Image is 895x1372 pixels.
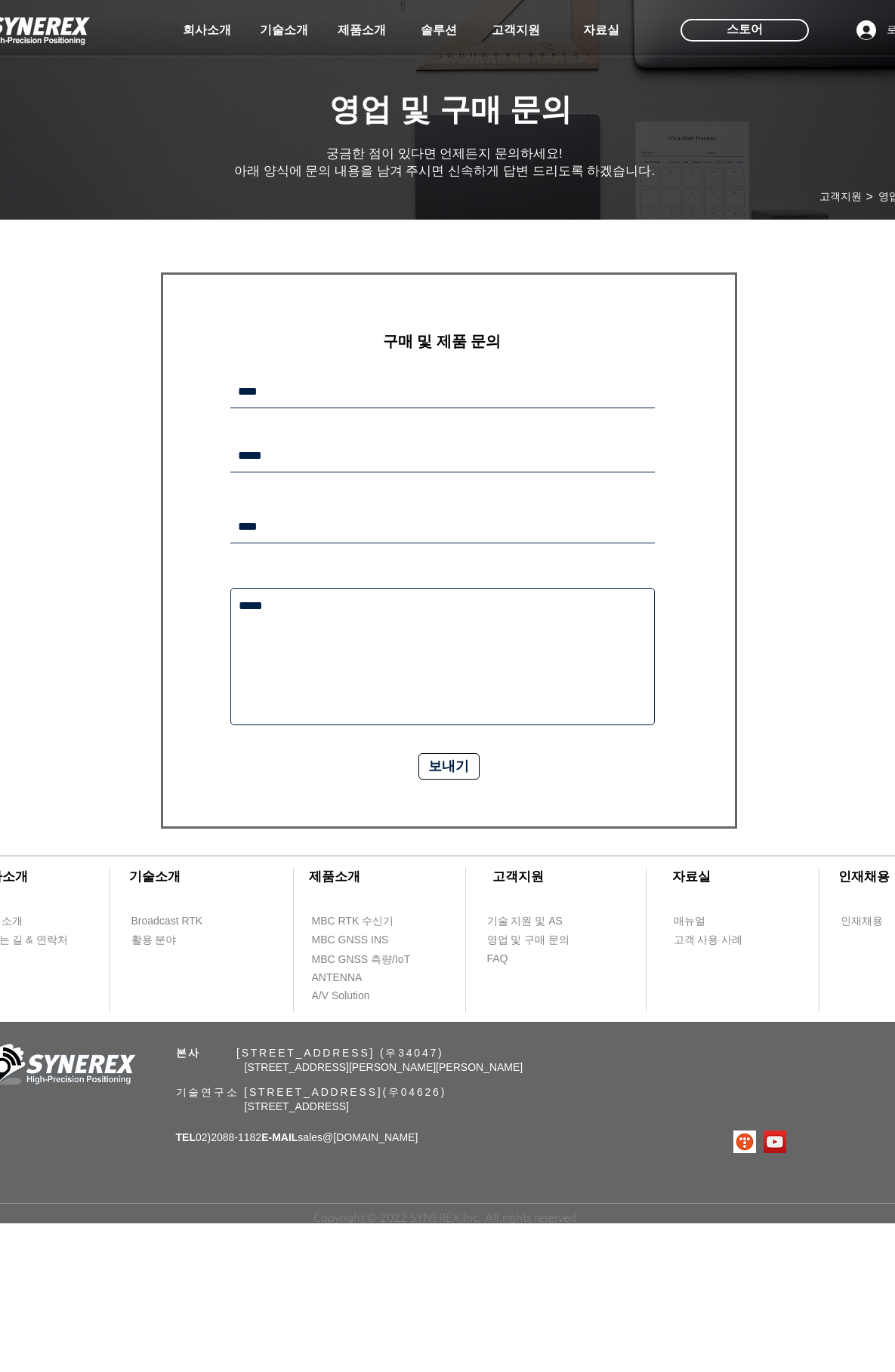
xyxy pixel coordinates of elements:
a: 제품소개 [324,15,400,45]
a: 기술소개 [246,15,322,45]
a: Broadcast RTK [131,912,218,931]
a: 매뉴얼 [673,912,760,931]
span: ​기술소개 [129,869,181,884]
a: ANTENNA [311,968,398,987]
span: 02)2088-1182 sales [176,1131,418,1143]
span: ​고객지원 [492,869,544,884]
img: 유튜브 사회 아이콘 [764,1131,786,1153]
span: Copyright © 2022 SYNEREX Inc. All rights reserved [313,1210,576,1223]
span: 기술 지원 및 AS [487,914,563,929]
span: ​자료실 [672,869,711,884]
span: 스토어 [727,21,763,38]
span: MBC RTK 수신기 [312,914,394,929]
a: FAQ [486,949,573,968]
a: MBC RTK 수신기 [311,912,424,931]
a: 자료실 [563,15,639,45]
span: 제품소개 [338,23,386,38]
a: 솔루션 [401,15,477,45]
a: 고객 사용 사례 [673,931,760,949]
span: ​인재채용 [838,869,890,884]
span: 기술연구소 [STREET_ADDRESS](우04626) [176,1086,447,1098]
iframe: Wix Chat [616,1307,895,1372]
span: ​구매 및 제품 문의 [383,333,502,349]
span: 활용 분야 [131,933,177,948]
span: 매뉴얼 [674,914,705,929]
a: MBC GNSS 측량/IoT [311,950,443,969]
span: 회사소개 [183,23,231,38]
div: 스토어 [681,19,809,42]
span: ​ [STREET_ADDRESS] (우34047) [176,1047,444,1059]
span: 보내기 [428,757,469,776]
span: A/V Solution [312,989,370,1004]
span: MBC GNSS INS [312,933,389,948]
button: 보내기 [418,753,480,780]
a: 회사소개 [169,15,245,45]
span: MBC GNSS 측량/IoT [312,952,411,967]
a: 활용 분야 [131,931,218,949]
span: [STREET_ADDRESS][PERSON_NAME][PERSON_NAME] [245,1061,523,1073]
span: E-MAIL [261,1131,298,1143]
span: FAQ [487,952,508,967]
span: 영업 및 구매 문의 [487,933,570,948]
span: 본사 [176,1047,202,1059]
a: 고객지원 [478,15,554,45]
span: 자료실 [583,23,619,38]
span: TEL [176,1131,196,1143]
span: [STREET_ADDRESS] [245,1100,349,1112]
img: 티스토리로고 [733,1131,756,1153]
span: ANTENNA [312,971,363,986]
span: ​제품소개 [309,869,360,884]
a: MBC GNSS INS [311,931,406,949]
span: 기술소개 [260,23,308,38]
a: A/V Solution [311,986,398,1005]
span: 솔루션 [421,23,457,38]
span: 고객지원 [492,23,540,38]
ul: SNS 모음 [733,1131,786,1153]
span: 인재채용 [841,914,883,929]
a: 기술 지원 및 AS [486,912,600,931]
a: 영업 및 구매 문의 [486,931,573,949]
span: 고객 사용 사례 [674,933,743,948]
a: @[DOMAIN_NAME] [323,1131,418,1143]
span: Broadcast RTK [131,914,203,929]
